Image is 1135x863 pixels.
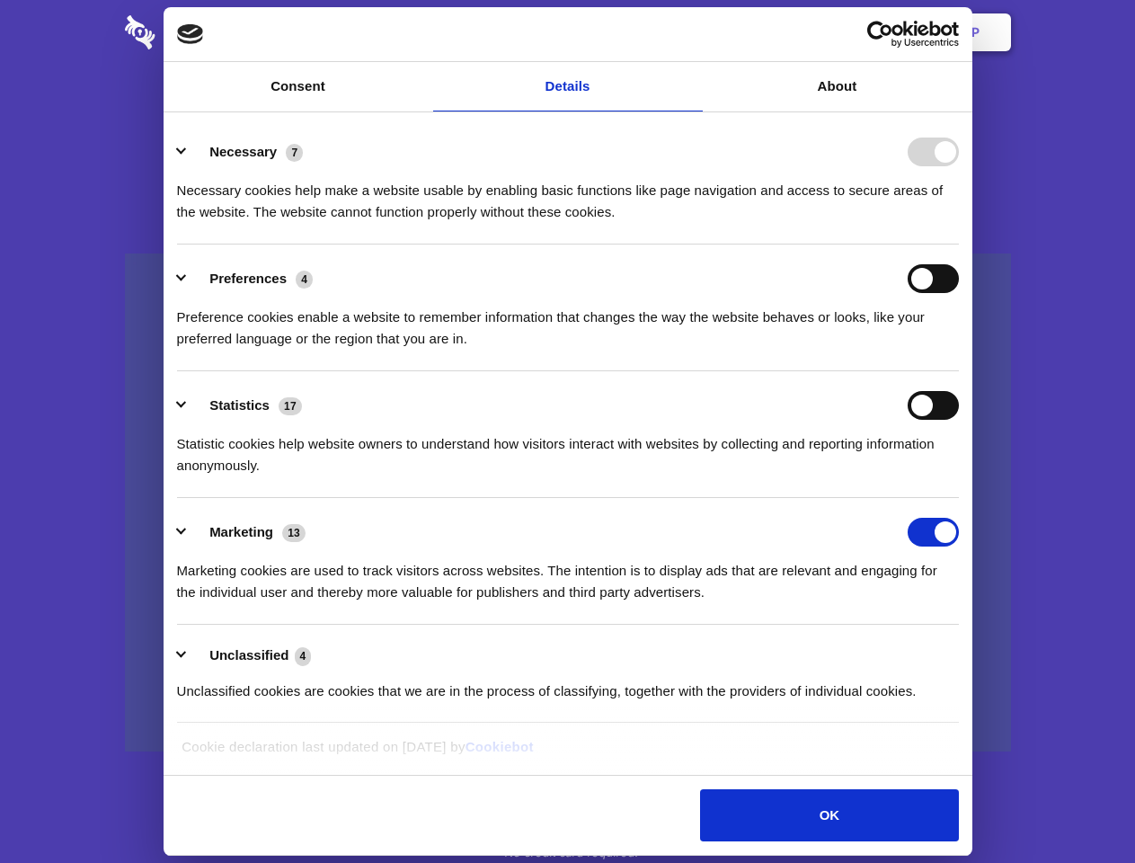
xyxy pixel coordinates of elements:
h1: Eliminate Slack Data Loss. [125,81,1011,146]
a: Pricing [528,4,606,60]
button: Statistics (17) [177,391,314,420]
a: Login [815,4,893,60]
button: Unclassified (4) [177,645,323,667]
label: Preferences [209,271,287,286]
a: Wistia video thumbnail [125,254,1011,752]
img: logo [177,24,204,44]
span: 17 [279,397,302,415]
button: Marketing (13) [177,518,317,547]
label: Statistics [209,397,270,413]
span: 4 [295,647,312,665]
div: Unclassified cookies are cookies that we are in the process of classifying, together with the pro... [177,667,959,702]
button: Preferences (4) [177,264,324,293]
div: Necessary cookies help make a website usable by enabling basic functions like page navigation and... [177,166,959,223]
button: OK [700,789,958,841]
button: Necessary (7) [177,138,315,166]
a: About [703,62,972,111]
div: Statistic cookies help website owners to understand how visitors interact with websites by collec... [177,420,959,476]
label: Marketing [209,524,273,539]
a: Usercentrics Cookiebot - opens in a new window [802,21,959,48]
span: 13 [282,524,306,542]
div: Cookie declaration last updated on [DATE] by [168,736,967,771]
span: 4 [296,271,313,289]
a: Consent [164,62,433,111]
div: Preference cookies enable a website to remember information that changes the way the website beha... [177,293,959,350]
a: Contact [729,4,811,60]
a: Details [433,62,703,111]
div: Marketing cookies are used to track visitors across websites. The intention is to display ads tha... [177,547,959,603]
label: Necessary [209,144,277,159]
span: 7 [286,144,303,162]
a: Cookiebot [466,739,534,754]
h4: Auto-redaction of sensitive data, encrypted data sharing and self-destructing private chats. Shar... [125,164,1011,223]
img: logo-wordmark-white-trans-d4663122ce5f474addd5e946df7df03e33cb6a1c49d2221995e7729f52c070b2.svg [125,15,279,49]
iframe: Drift Widget Chat Controller [1045,773,1113,841]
